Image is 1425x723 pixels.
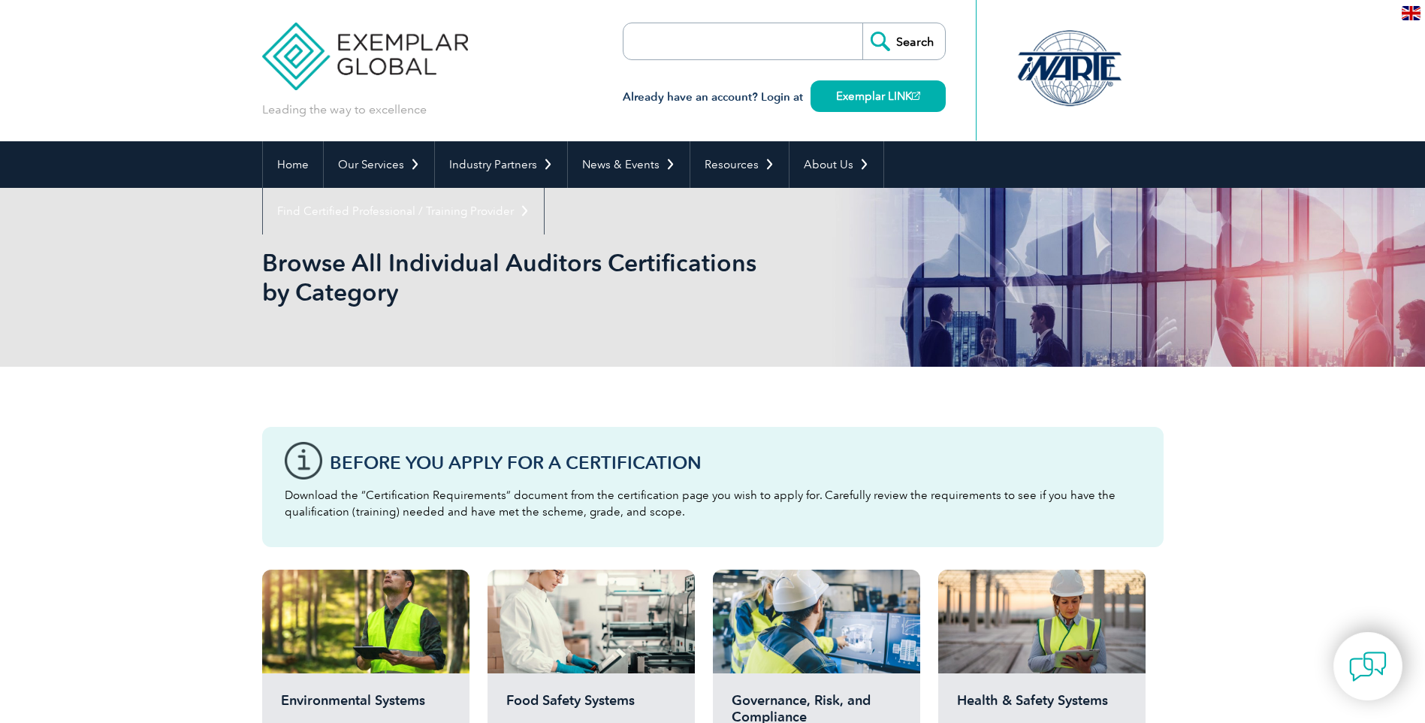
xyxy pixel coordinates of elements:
[262,248,839,307] h1: Browse All Individual Auditors Certifications by Category
[862,23,945,59] input: Search
[568,141,690,188] a: News & Events
[285,487,1141,520] p: Download the “Certification Requirements” document from the certification page you wish to apply ...
[435,141,567,188] a: Industry Partners
[1349,648,1387,685] img: contact-chat.png
[324,141,434,188] a: Our Services
[262,101,427,118] p: Leading the way to excellence
[912,92,920,100] img: open_square.png
[263,188,544,234] a: Find Certified Professional / Training Provider
[1402,6,1420,20] img: en
[330,453,1141,472] h3: Before You Apply For a Certification
[690,141,789,188] a: Resources
[623,88,946,107] h3: Already have an account? Login at
[263,141,323,188] a: Home
[789,141,883,188] a: About Us
[811,80,946,112] a: Exemplar LINK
